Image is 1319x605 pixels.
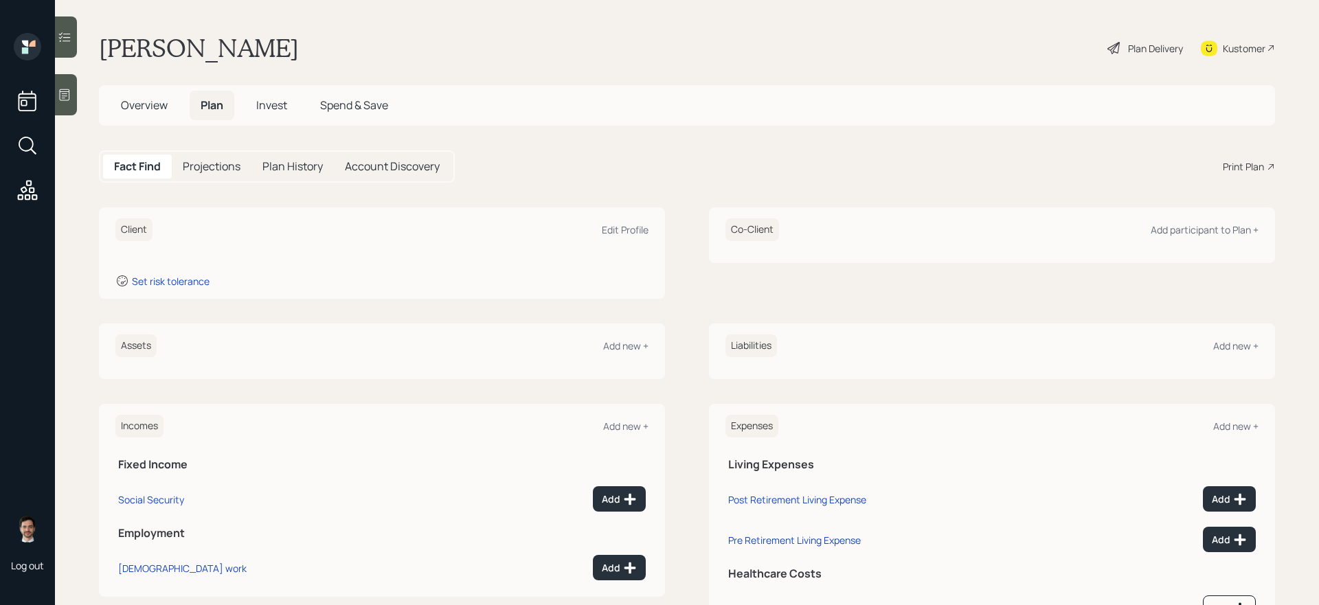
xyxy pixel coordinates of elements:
div: Add new + [603,339,649,352]
h5: Fact Find [114,160,161,173]
h1: [PERSON_NAME] [99,33,299,63]
h6: Liabilities [725,334,777,357]
h5: Living Expenses [728,458,1256,471]
div: Add [602,561,637,575]
div: Print Plan [1223,159,1264,174]
img: jonah-coleman-headshot.png [14,515,41,543]
button: Add [1203,527,1256,552]
div: Add participant to Plan + [1151,223,1259,236]
div: Edit Profile [602,223,649,236]
div: Plan Delivery [1128,41,1183,56]
h5: Account Discovery [345,160,440,173]
div: Add new + [1213,339,1259,352]
div: Add [602,492,637,506]
h5: Employment [118,527,646,540]
button: Add [593,486,646,512]
span: Spend & Save [320,98,388,113]
div: Social Security [118,493,184,506]
h6: Co-Client [725,218,779,241]
div: Post Retirement Living Expense [728,493,866,506]
div: [DEMOGRAPHIC_DATA] work [118,562,247,575]
div: Add [1212,492,1247,506]
div: Set risk tolerance [132,275,210,288]
span: Overview [121,98,168,113]
h5: Healthcare Costs [728,567,1256,580]
div: Add new + [603,420,649,433]
span: Invest [256,98,287,113]
h6: Expenses [725,415,778,437]
h6: Client [115,218,153,241]
button: Add [1203,486,1256,512]
h5: Projections [183,160,240,173]
h6: Assets [115,334,157,357]
h5: Fixed Income [118,458,646,471]
div: Pre Retirement Living Expense [728,534,861,547]
span: Plan [201,98,223,113]
h5: Plan History [262,160,323,173]
div: Kustomer [1223,41,1265,56]
h6: Incomes [115,415,164,437]
div: Log out [11,559,44,572]
div: Add new + [1213,420,1259,433]
div: Add [1212,533,1247,547]
button: Add [593,555,646,580]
